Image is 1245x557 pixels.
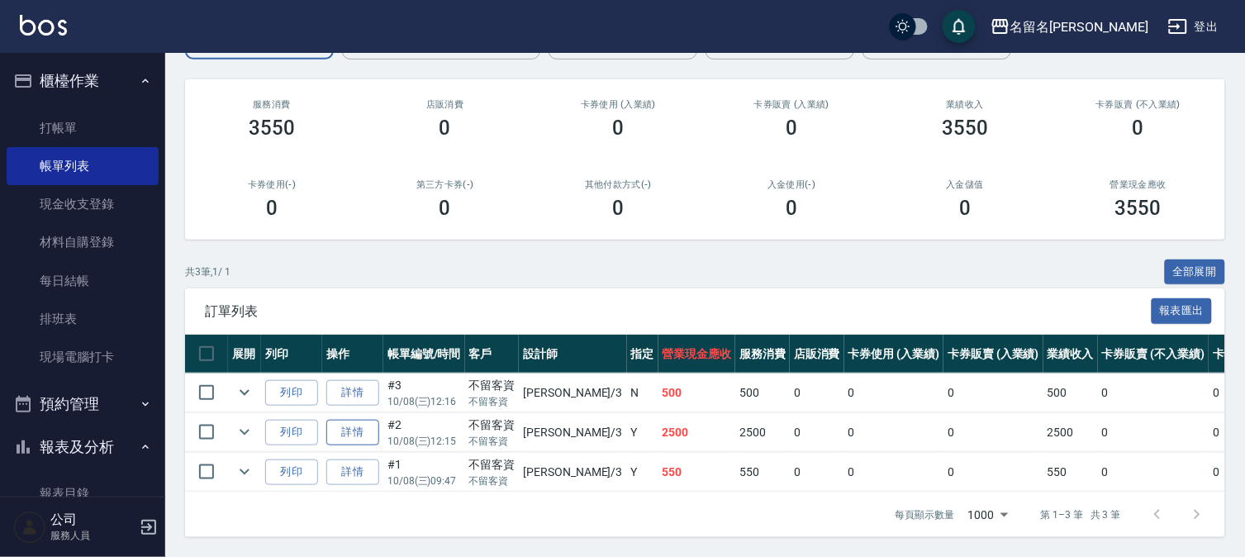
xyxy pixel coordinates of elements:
[249,117,295,140] h3: 3550
[440,117,451,140] h3: 0
[898,179,1032,190] h2: 入金儲值
[943,335,1043,374] th: 卡券販賣 (入業績)
[1072,179,1205,190] h2: 營業現金應收
[627,374,658,412] td: N
[465,335,520,374] th: 客戶
[383,335,465,374] th: 帳單編號/時間
[1098,335,1209,374] th: 卡券販賣 (不入業績)
[627,453,658,492] td: Y
[627,335,658,374] th: 指定
[844,413,944,452] td: 0
[942,117,988,140] h3: 3550
[185,264,230,279] p: 共 3 筆, 1 / 1
[205,99,339,110] h3: 服務消費
[1043,374,1098,412] td: 500
[790,413,844,452] td: 0
[7,426,159,469] button: 報表及分析
[1072,99,1205,110] h2: 卡券販賣 (不入業績)
[7,60,159,102] button: 櫃檯作業
[232,380,257,405] button: expand row
[844,335,944,374] th: 卡券使用 (入業績)
[440,197,451,220] h3: 0
[725,179,858,190] h2: 入金使用(-)
[387,394,461,409] p: 10/08 (三) 12:16
[1098,453,1209,492] td: 0
[13,511,46,544] img: Person
[519,335,626,374] th: 設計師
[658,335,736,374] th: 營業現金應收
[378,179,512,190] h2: 第三方卡券(-)
[519,413,626,452] td: [PERSON_NAME] /3
[326,420,379,445] a: 詳情
[786,117,797,140] h3: 0
[50,512,135,528] h5: 公司
[735,413,790,452] td: 2500
[205,179,339,190] h2: 卡券使用(-)
[943,413,1043,452] td: 0
[984,10,1155,44] button: 名留名[PERSON_NAME]
[383,374,465,412] td: #3
[1043,453,1098,492] td: 550
[383,413,465,452] td: #2
[265,459,318,485] button: 列印
[959,197,971,220] h3: 0
[519,374,626,412] td: [PERSON_NAME] /3
[469,456,516,474] div: 不留客資
[7,109,159,147] a: 打帳單
[1043,335,1098,374] th: 業績收入
[898,99,1032,110] h2: 業績收入
[519,453,626,492] td: [PERSON_NAME] /3
[378,99,512,110] h2: 店販消費
[962,493,1015,537] div: 1000
[7,338,159,376] a: 現場電腦打卡
[790,374,844,412] td: 0
[1152,298,1213,324] button: 報表匯出
[943,453,1043,492] td: 0
[469,377,516,394] div: 不留客資
[326,380,379,406] a: 詳情
[322,335,383,374] th: 操作
[469,394,516,409] p: 不留客資
[613,197,625,220] h3: 0
[7,223,159,261] a: 材料自購登錄
[7,300,159,338] a: 排班表
[790,335,844,374] th: 店販消費
[1165,259,1226,285] button: 全部展開
[7,262,159,300] a: 每日結帳
[658,374,736,412] td: 500
[896,507,955,522] p: 每頁顯示數量
[658,453,736,492] td: 550
[1041,507,1121,522] p: 第 1–3 筆 共 3 筆
[1133,117,1144,140] h3: 0
[844,374,944,412] td: 0
[552,179,686,190] h2: 其他付款方式(-)
[7,147,159,185] a: 帳單列表
[725,99,858,110] h2: 卡券販賣 (入業績)
[1010,17,1148,37] div: 名留名[PERSON_NAME]
[387,474,461,488] p: 10/08 (三) 09:47
[232,459,257,484] button: expand row
[790,453,844,492] td: 0
[387,434,461,449] p: 10/08 (三) 12:15
[228,335,261,374] th: 展開
[232,420,257,445] button: expand row
[383,453,465,492] td: #1
[469,417,516,434] div: 不留客資
[20,15,67,36] img: Logo
[261,335,322,374] th: 列印
[265,420,318,445] button: 列印
[7,474,159,512] a: 報表目錄
[943,10,976,43] button: save
[1152,302,1213,318] a: 報表匯出
[735,335,790,374] th: 服務消費
[786,197,797,220] h3: 0
[7,383,159,426] button: 預約管理
[735,374,790,412] td: 500
[326,459,379,485] a: 詳情
[1162,12,1225,42] button: 登出
[552,99,686,110] h2: 卡券使用 (入業績)
[627,413,658,452] td: Y
[1098,413,1209,452] td: 0
[844,453,944,492] td: 0
[469,474,516,488] p: 不留客資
